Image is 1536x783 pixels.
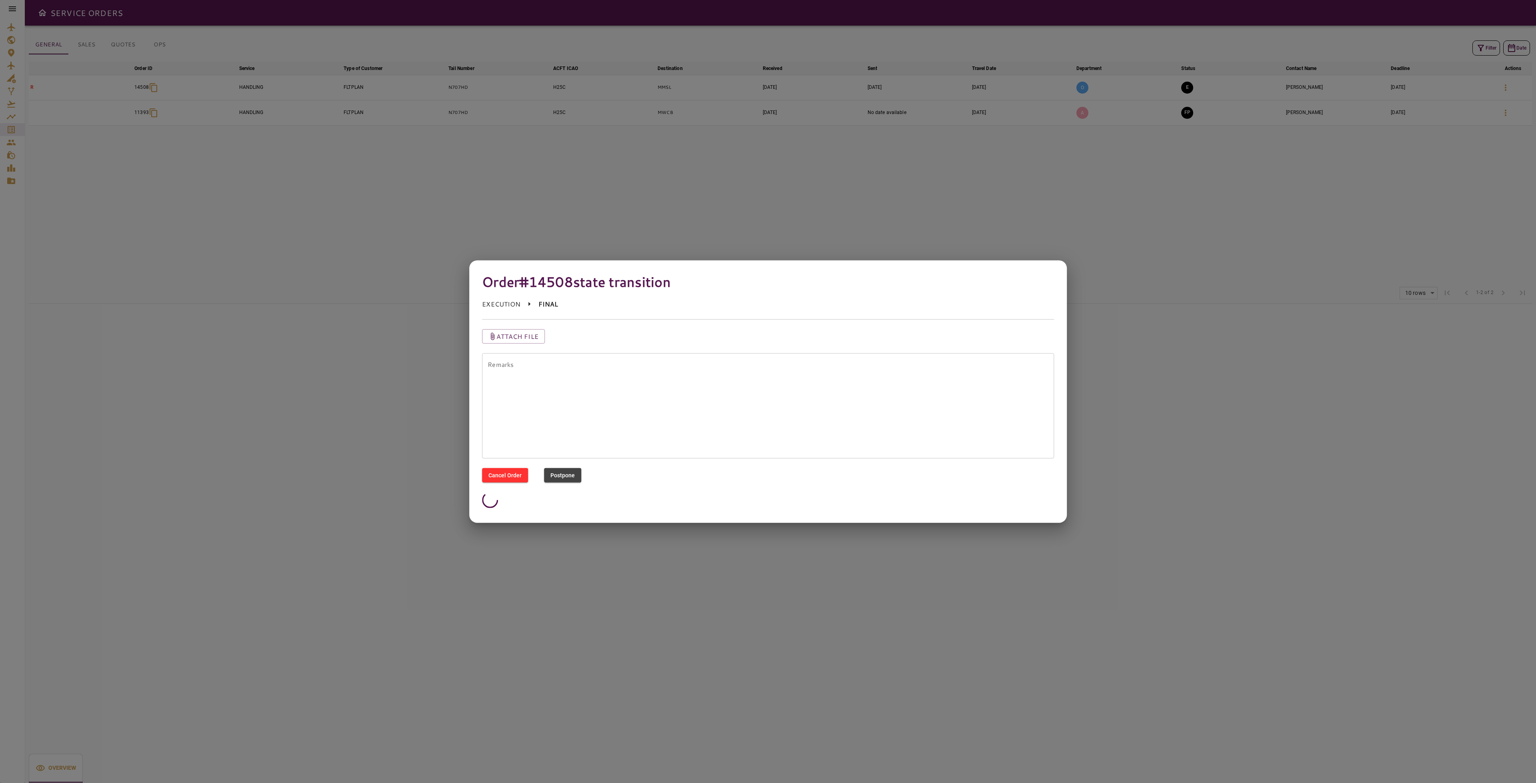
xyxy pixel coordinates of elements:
p: FINAL [538,299,558,309]
button: Cancel Order [482,468,528,483]
h4: Order #14508 state transition [482,273,1054,290]
p: Attach file [496,331,538,341]
p: EXECUTION [482,299,520,309]
button: Attach file [482,329,545,343]
button: Postpone [544,468,581,483]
